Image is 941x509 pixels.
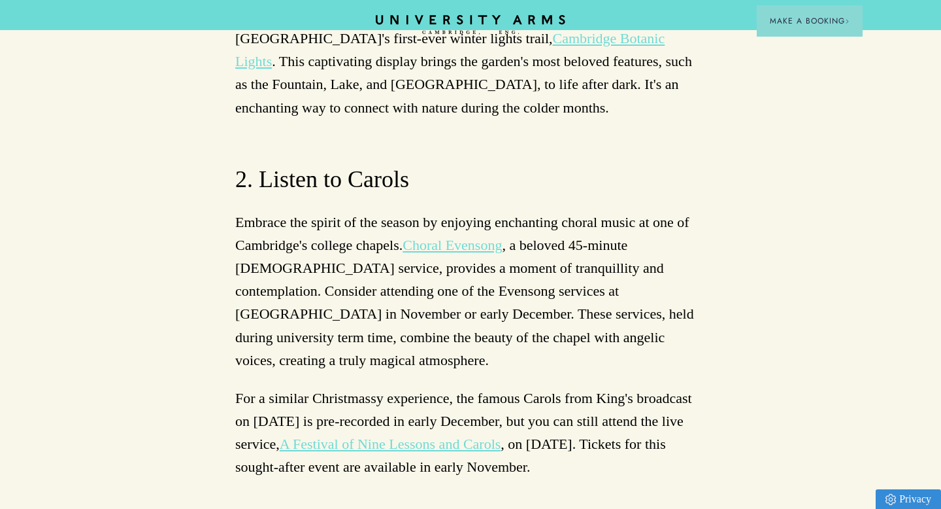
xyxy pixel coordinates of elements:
[280,436,501,452] a: A Festival of Nine Lessons and Carols
[770,15,850,27] span: Make a Booking
[235,387,706,479] p: For a similar Christmassy experience, the famous Carols from King's broadcast on [DATE] is pre-re...
[845,19,850,24] img: Arrow icon
[885,494,896,505] img: Privacy
[403,237,502,253] a: Choral Evensong
[235,164,706,196] h3: 2. Listen to Carols
[235,4,706,119] p: For a memorable Christmas experience, don't miss the [GEOGRAPHIC_DATA]'s first-ever winter lights...
[757,5,863,37] button: Make a BookingArrow icon
[876,489,941,509] a: Privacy
[376,15,565,35] a: Home
[235,211,706,372] p: Embrace the spirit of the season by enjoying enchanting choral music at one of Cambridge's colleg...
